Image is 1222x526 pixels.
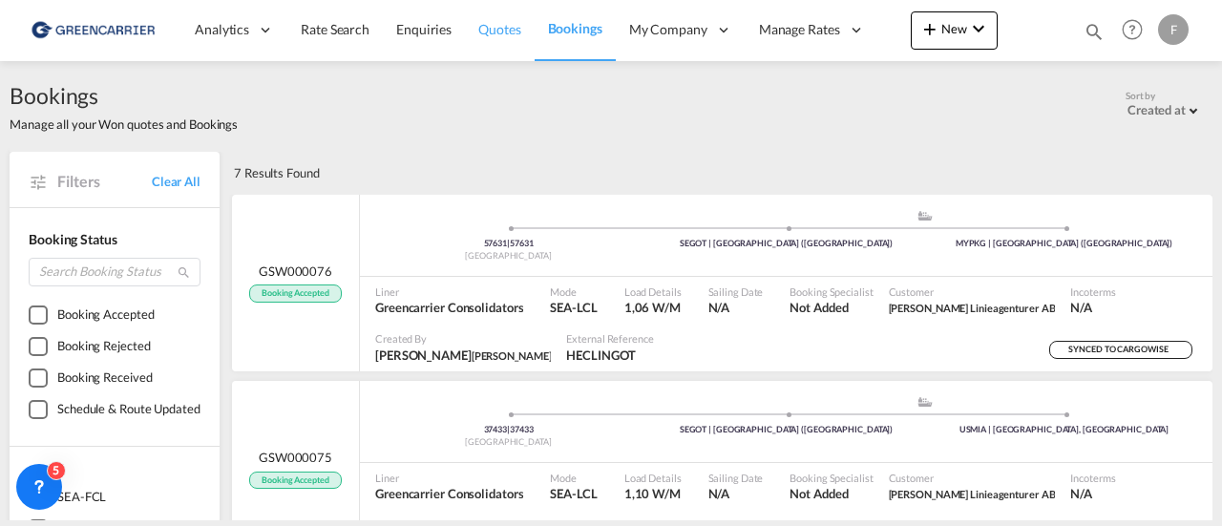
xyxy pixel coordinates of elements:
[1126,89,1155,102] span: Sort by
[57,488,106,507] div: SEA-FCL
[790,284,873,299] span: Booking Specialist
[57,337,150,356] div: Booking Rejected
[259,263,332,280] span: GSW000076
[375,284,523,299] span: Liner
[484,238,510,248] span: 57631
[914,397,937,407] md-icon: assets/icons/custom/ship-fill.svg
[484,424,510,434] span: 37433
[57,368,152,388] div: Booking Received
[918,17,941,40] md-icon: icon-plus 400-fg
[29,230,200,249] div: Booking Status
[624,486,681,501] span: 1,10 W/M
[369,436,647,449] div: [GEOGRAPHIC_DATA]
[914,211,937,221] md-icon: assets/icons/custom/ship-fill.svg
[1158,14,1189,45] div: F
[889,299,1056,316] span: Hecksher Linieagenturer AB
[1084,21,1105,50] div: icon-magnify
[1070,485,1092,502] div: N/A
[1084,21,1105,42] md-icon: icon-magnify
[301,21,369,37] span: Rate Search
[967,17,990,40] md-icon: icon-chevron-down
[57,305,154,325] div: Booking Accepted
[790,471,873,485] span: Booking Specialist
[925,424,1203,436] div: USMIA | [GEOGRAPHIC_DATA], [GEOGRAPHIC_DATA]
[624,284,682,299] span: Load Details
[396,21,452,37] span: Enquiries
[790,485,873,502] span: Not Added
[10,80,238,111] span: Bookings
[1070,284,1115,299] span: Incoterms
[29,258,200,286] input: Search Booking Status
[629,20,707,39] span: My Company
[57,400,200,419] div: Schedule & Route Updated
[550,471,597,485] span: Mode
[889,488,1056,500] span: [PERSON_NAME] Linieagenturer AB
[1070,299,1092,316] div: N/A
[1116,13,1158,48] div: Help
[1068,344,1172,362] span: SYNCED TO CARGOWISE
[375,299,523,316] span: Greencarrier Consolidators
[889,302,1056,314] span: [PERSON_NAME] Linieagenturer AB
[249,284,341,303] span: Booking Accepted
[1127,102,1186,117] div: Created at
[375,471,523,485] span: Liner
[152,173,200,190] a: Clear All
[548,20,602,36] span: Bookings
[29,231,117,247] span: Booking Status
[911,11,998,50] button: icon-plus 400-fgNewicon-chevron-down
[790,299,873,316] span: Not Added
[249,472,341,490] span: Booking Accepted
[472,349,552,362] span: [PERSON_NAME]
[889,485,1056,502] span: Hecksher Linieagenturer AB
[478,21,520,37] span: Quotes
[10,116,238,133] span: Manage all your Won quotes and Bookings
[889,471,1056,485] span: Customer
[29,9,158,52] img: 609dfd708afe11efa14177256b0082fb.png
[510,238,534,248] span: 57631
[195,20,249,39] span: Analytics
[624,300,681,315] span: 1,06 W/M
[647,238,925,250] div: SEGOT | [GEOGRAPHIC_DATA] ([GEOGRAPHIC_DATA])
[507,424,510,434] span: |
[708,485,764,502] span: N/A
[1049,341,1192,359] div: SYNCED TO CARGOWISE
[708,471,764,485] span: Sailing Date
[375,347,551,364] span: Lennart Jonson
[507,238,510,248] span: |
[1070,471,1115,485] span: Incoterms
[234,152,320,194] div: 7 Results Found
[889,284,1056,299] span: Customer
[566,347,653,364] span: HECLINGOT
[369,250,647,263] div: [GEOGRAPHIC_DATA]
[510,424,534,434] span: 37433
[177,265,191,280] md-icon: icon-magnify
[918,21,990,36] span: New
[29,488,200,507] md-checkbox: SEA-FCL
[259,449,332,466] span: GSW000075
[759,20,840,39] span: Manage Rates
[708,299,764,316] span: N/A
[232,195,1212,371] div: GSW000076 Booking Accepted Pickup Sweden assets/icons/custom/ship-fill.svgassets/icons/custom/rol...
[925,238,1203,250] div: MYPKG | [GEOGRAPHIC_DATA] ([GEOGRAPHIC_DATA])
[550,299,597,316] span: SEA-LCL
[624,471,682,485] span: Load Details
[57,171,152,192] span: Filters
[550,485,597,502] span: SEA-LCL
[550,284,597,299] span: Mode
[566,331,653,346] span: External Reference
[375,331,551,346] span: Created By
[375,485,523,502] span: Greencarrier Consolidators
[1116,13,1148,46] span: Help
[29,462,63,478] span: Mode
[647,424,925,436] div: SEGOT | [GEOGRAPHIC_DATA] ([GEOGRAPHIC_DATA])
[708,284,764,299] span: Sailing Date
